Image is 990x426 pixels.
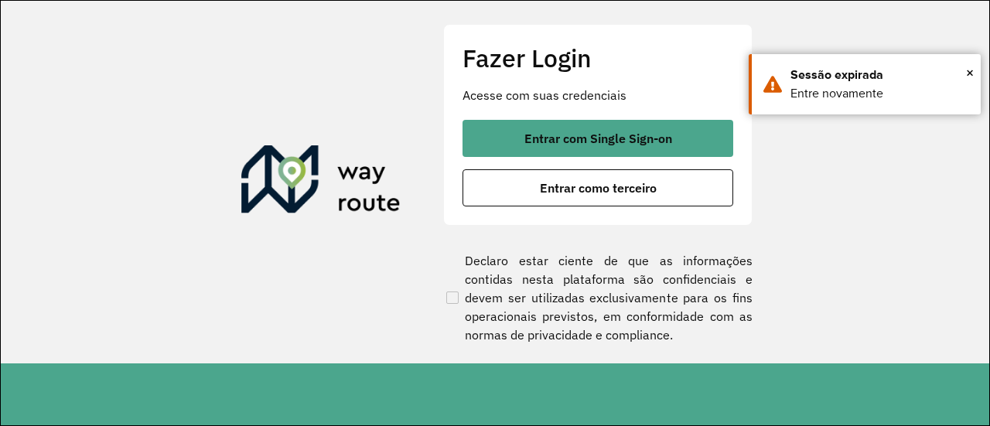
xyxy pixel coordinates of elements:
h2: Fazer Login [463,43,733,73]
span: Entrar como terceiro [540,182,657,194]
span: Entrar com Single Sign-on [524,132,672,145]
button: button [463,120,733,157]
p: Acesse com suas credenciais [463,86,733,104]
img: Roteirizador AmbevTech [241,145,401,220]
div: Entre novamente [790,84,969,103]
span: × [966,61,974,84]
button: Close [966,61,974,84]
button: button [463,169,733,206]
label: Declaro estar ciente de que as informações contidas nesta plataforma são confidenciais e devem se... [443,251,753,344]
div: Sessão expirada [790,66,969,84]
